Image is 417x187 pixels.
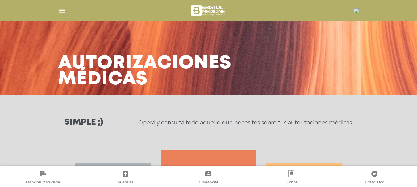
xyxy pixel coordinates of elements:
span: Atención Médica Ya [25,180,60,185]
span: Guardias [118,180,133,185]
a: Turnos [250,170,333,186]
p: Operá y consultá todo aquello que necesites sobre tus autorizaciones médicas. [138,119,353,126]
a: Guardias [84,170,167,186]
h3: Autorizaciones médicas [58,55,231,87]
span: Bristol Doc [365,180,384,185]
img: Cober_menu-lines-white.svg [58,7,66,14]
a: Bristol Doc [333,170,416,186]
span: Credencial [199,180,218,185]
img: bristol-medicine-blanco.png [190,3,227,18]
span: Turnos [285,180,298,185]
img: 39300 [354,8,359,13]
a: Atención Médica Ya [1,170,84,186]
h3: Simple ;) [64,118,103,127]
a: Credencial [167,170,250,186]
